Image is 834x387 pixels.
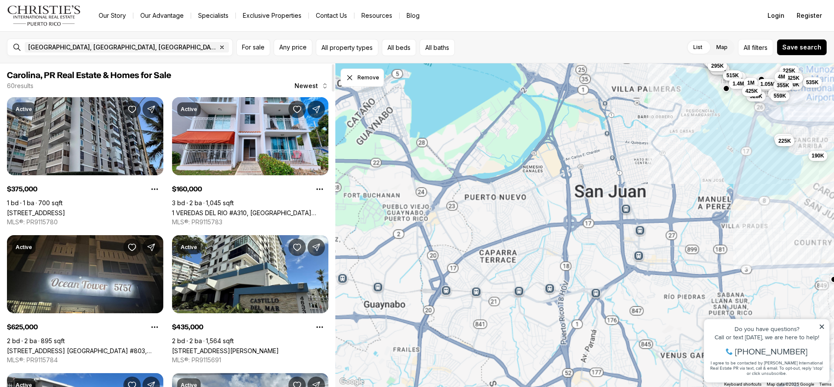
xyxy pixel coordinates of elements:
[779,65,799,75] button: 225K
[295,82,318,89] span: Newest
[382,39,416,56] button: All beds
[236,10,308,22] a: Exclusive Properties
[806,79,819,86] span: 535K
[9,20,126,26] div: Do you have questions?
[123,101,141,118] button: Save Property: 4123 ISLA VERDE AVE #201
[289,77,334,95] button: Newest
[354,10,399,22] a: Resources
[146,318,163,336] button: Property options
[778,138,791,144] span: 225K
[7,347,163,354] a: 5757 AVE. ISLA VERDE #803, CAROLINA PR, 00979
[773,80,793,91] button: 355K
[708,61,727,71] button: 295K
[729,78,748,89] button: 1.4M
[236,39,270,56] button: For sale
[784,73,803,83] button: 425K
[768,12,784,19] span: Login
[7,82,33,89] p: 60 results
[709,39,735,55] label: Map
[803,77,822,88] button: 535K
[744,43,750,52] span: All
[308,239,325,256] button: Share Property
[308,101,325,118] button: Share Property
[750,92,762,99] span: 528K
[744,77,758,88] button: 1M
[774,92,786,99] span: 559K
[746,91,766,101] button: 528K
[181,106,197,113] p: Active
[808,150,828,161] button: 190K
[787,81,800,88] span: 150K
[726,72,739,79] span: 515K
[747,79,755,86] span: 1M
[782,44,821,51] span: Save search
[9,28,126,34] div: Call or text [DATE], we are here to help!
[686,39,709,55] label: List
[142,239,160,256] button: Share Property
[142,101,160,118] button: Share Property
[11,53,124,70] span: I agree to be contacted by [PERSON_NAME] International Real Estate PR via text, call & email. To ...
[7,5,81,26] img: logo
[309,10,354,22] button: Contact Us
[311,180,328,198] button: Property options
[274,39,312,56] button: Any price
[311,318,328,336] button: Property options
[133,10,191,22] a: Our Advantage
[777,82,789,89] span: 355K
[242,44,265,51] span: For sale
[778,73,785,80] span: 4M
[784,79,803,89] button: 150K
[732,80,744,87] span: 1.4M
[191,10,235,22] a: Specialists
[172,347,279,354] a: 4633 Ave Isla Verde COND CASTILLO DEL MAR #201, CAROLINA PR, 00979
[771,90,784,97] span: 650K
[757,80,777,90] button: 625K
[172,209,328,216] a: 1 VEREDAS DEL RIO #A310, CAROLINA PR, 00987
[757,79,778,89] button: 1.05M
[288,101,306,118] button: Save Property: 1 VEREDAS DEL RIO #A310
[783,67,795,74] span: 225K
[745,88,758,95] span: 425K
[723,70,742,81] button: 515K
[752,43,768,52] span: filters
[774,71,789,82] button: 4M
[777,39,827,56] button: Save search
[420,39,455,56] button: All baths
[341,69,384,87] button: Dismiss drawing
[774,133,794,144] button: 350K
[7,209,65,216] a: 4123 ISLA VERDE AVE #201, CAROLINA PR, 00979
[762,7,790,24] button: Login
[768,88,788,98] button: 650K
[713,66,726,72] span: 420K
[400,10,427,22] a: Blog
[123,239,141,256] button: Save Property: 5757 AVE. ISLA VERDE #803
[279,44,307,51] span: Any price
[711,62,724,69] span: 295K
[742,86,761,96] button: 425K
[146,180,163,198] button: Property options
[7,71,171,80] span: Carolina, PR Real Estate & Homes for Sale
[770,91,790,101] button: 559K
[738,39,773,56] button: Allfilters
[787,75,800,82] span: 425K
[775,136,794,146] button: 225K
[812,152,824,159] span: 190K
[16,106,32,113] p: Active
[16,244,32,251] p: Active
[761,81,775,88] span: 1.05M
[181,244,197,251] p: Active
[778,135,790,142] span: 350K
[797,12,822,19] span: Register
[710,64,729,74] button: 420K
[288,239,306,256] button: Save Property: 4633 Ave Isla Verde COND CASTILLO DEL MAR #201
[791,7,827,24] button: Register
[36,41,108,49] span: [PHONE_NUMBER]
[92,10,133,22] a: Our Story
[316,39,378,56] button: All property types
[28,44,217,51] span: [GEOGRAPHIC_DATA], [GEOGRAPHIC_DATA], [GEOGRAPHIC_DATA]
